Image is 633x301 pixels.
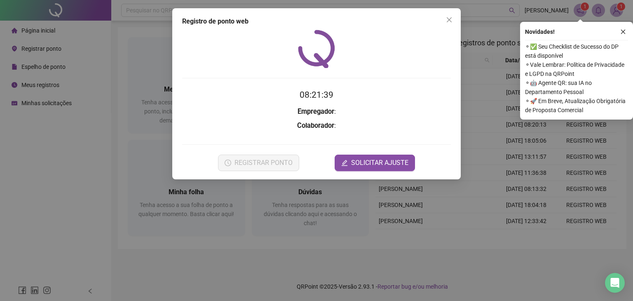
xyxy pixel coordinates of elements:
[525,60,628,78] span: ⚬ Vale Lembrar: Política de Privacidade e LGPD na QRPoint
[525,42,628,60] span: ⚬ ✅ Seu Checklist de Sucesso do DP está disponível
[525,27,555,36] span: Novidades !
[605,273,625,293] div: Open Intercom Messenger
[443,13,456,26] button: Close
[525,78,628,96] span: ⚬ 🤖 Agente QR: sua IA no Departamento Pessoal
[218,155,299,171] button: REGISTRAR PONTO
[182,120,451,131] h3: :
[297,122,334,129] strong: Colaborador
[351,158,408,168] span: SOLICITAR AJUSTE
[298,108,334,115] strong: Empregador
[446,16,452,23] span: close
[300,90,333,100] time: 08:21:39
[620,29,626,35] span: close
[182,106,451,117] h3: :
[298,30,335,68] img: QRPoint
[182,16,451,26] div: Registro de ponto web
[341,160,348,166] span: edit
[335,155,415,171] button: editSOLICITAR AJUSTE
[525,96,628,115] span: ⚬ 🚀 Em Breve, Atualização Obrigatória de Proposta Comercial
